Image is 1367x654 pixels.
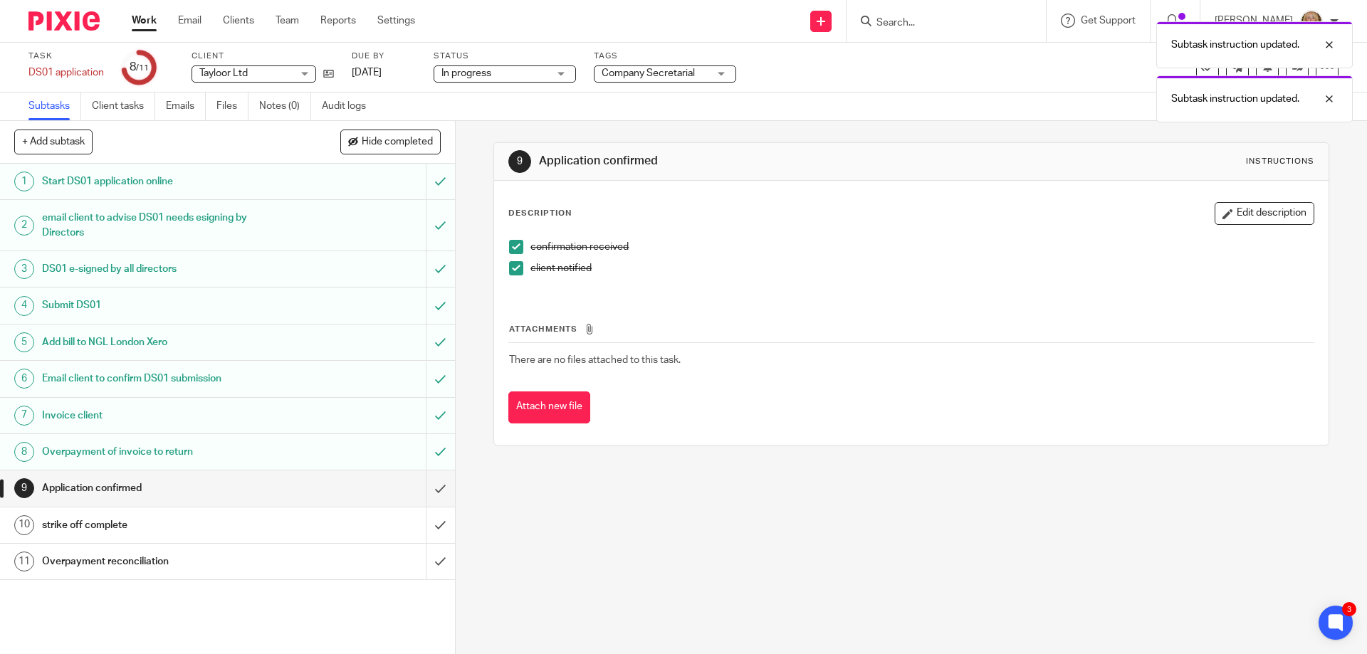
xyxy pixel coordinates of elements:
[352,68,382,78] span: [DATE]
[508,208,572,219] p: Description
[132,14,157,28] a: Work
[259,93,311,120] a: Notes (0)
[28,11,100,31] img: Pixie
[509,325,577,333] span: Attachments
[42,171,288,192] h1: Start DS01 application online
[136,64,149,72] small: /11
[14,552,34,571] div: 11
[14,259,34,279] div: 3
[1171,38,1299,52] p: Subtask instruction updated.
[352,51,416,62] label: Due by
[223,14,254,28] a: Clients
[28,51,104,62] label: Task
[130,59,149,75] div: 8
[42,515,288,536] h1: strike off complete
[602,68,695,78] span: Company Secretarial
[42,258,288,280] h1: DS01 e-signed by all directors
[1246,156,1314,167] div: Instructions
[166,93,206,120] a: Emails
[92,93,155,120] a: Client tasks
[14,369,34,389] div: 6
[14,172,34,191] div: 1
[276,14,299,28] a: Team
[1300,10,1323,33] img: JW%20photo.JPG
[28,65,104,80] div: DS01 application
[42,295,288,316] h1: Submit DS01
[377,14,415,28] a: Settings
[539,154,942,169] h1: Application confirmed
[199,68,248,78] span: Tayloor Ltd
[434,51,576,62] label: Status
[42,478,288,499] h1: Application confirmed
[509,355,681,365] span: There are no files attached to this task.
[28,93,81,120] a: Subtasks
[14,216,34,236] div: 2
[530,240,1313,254] p: confirmation received
[178,14,201,28] a: Email
[322,93,377,120] a: Audit logs
[594,51,736,62] label: Tags
[1215,202,1314,225] button: Edit description
[14,332,34,352] div: 5
[42,332,288,353] h1: Add bill to NGL London Xero
[441,68,491,78] span: In progress
[14,130,93,154] button: + Add subtask
[42,551,288,572] h1: Overpayment reconciliation
[14,296,34,316] div: 4
[14,478,34,498] div: 9
[14,515,34,535] div: 10
[1171,92,1299,106] p: Subtask instruction updated.
[508,391,590,423] button: Attach new file
[42,368,288,389] h1: Email client to confirm DS01 submission
[42,405,288,426] h1: Invoice client
[362,137,433,148] span: Hide completed
[216,93,248,120] a: Files
[530,261,1313,275] p: client notified
[320,14,356,28] a: Reports
[192,51,334,62] label: Client
[42,441,288,463] h1: Overpayment of invoice to return
[508,150,531,173] div: 9
[14,406,34,426] div: 7
[14,442,34,462] div: 8
[340,130,441,154] button: Hide completed
[42,207,288,243] h1: email client to advise DS01 needs esigning by Directors
[1342,602,1356,616] div: 3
